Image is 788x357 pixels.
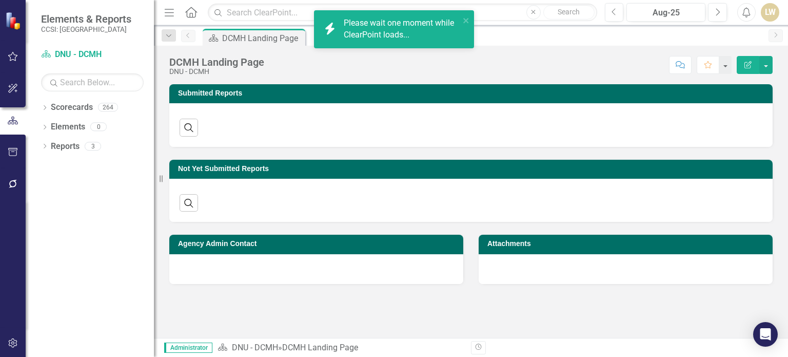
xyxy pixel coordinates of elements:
[487,240,767,248] h3: Attachments
[558,8,580,16] span: Search
[41,13,131,25] span: Elements & Reports
[41,25,131,33] small: CCSI: [GEOGRAPHIC_DATA]
[90,123,107,131] div: 0
[41,49,144,61] a: DNU - DCMH
[543,5,595,20] button: Search
[222,32,303,45] div: DCMH Landing Page
[51,102,93,114] a: Scorecards
[753,322,778,347] div: Open Intercom Messenger
[626,3,705,22] button: Aug-25
[282,343,358,352] div: DCMH Landing Page
[51,141,80,153] a: Reports
[51,121,85,133] a: Elements
[85,142,101,151] div: 3
[5,11,23,29] img: ClearPoint Strategy
[169,68,264,76] div: DNU - DCMH
[178,240,458,248] h3: Agency Admin Contact
[164,343,212,353] span: Administrator
[232,343,278,352] a: DNU - DCMH
[98,103,118,112] div: 264
[463,14,470,26] button: close
[208,4,597,22] input: Search ClearPoint...
[344,17,460,41] div: Please wait one moment while ClearPoint loads...
[178,89,767,97] h3: Submitted Reports
[761,3,779,22] button: LW
[178,165,767,173] h3: Not Yet Submitted Reports
[218,342,463,354] div: »
[169,57,264,68] div: DCMH Landing Page
[41,73,144,91] input: Search Below...
[630,7,702,19] div: Aug-25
